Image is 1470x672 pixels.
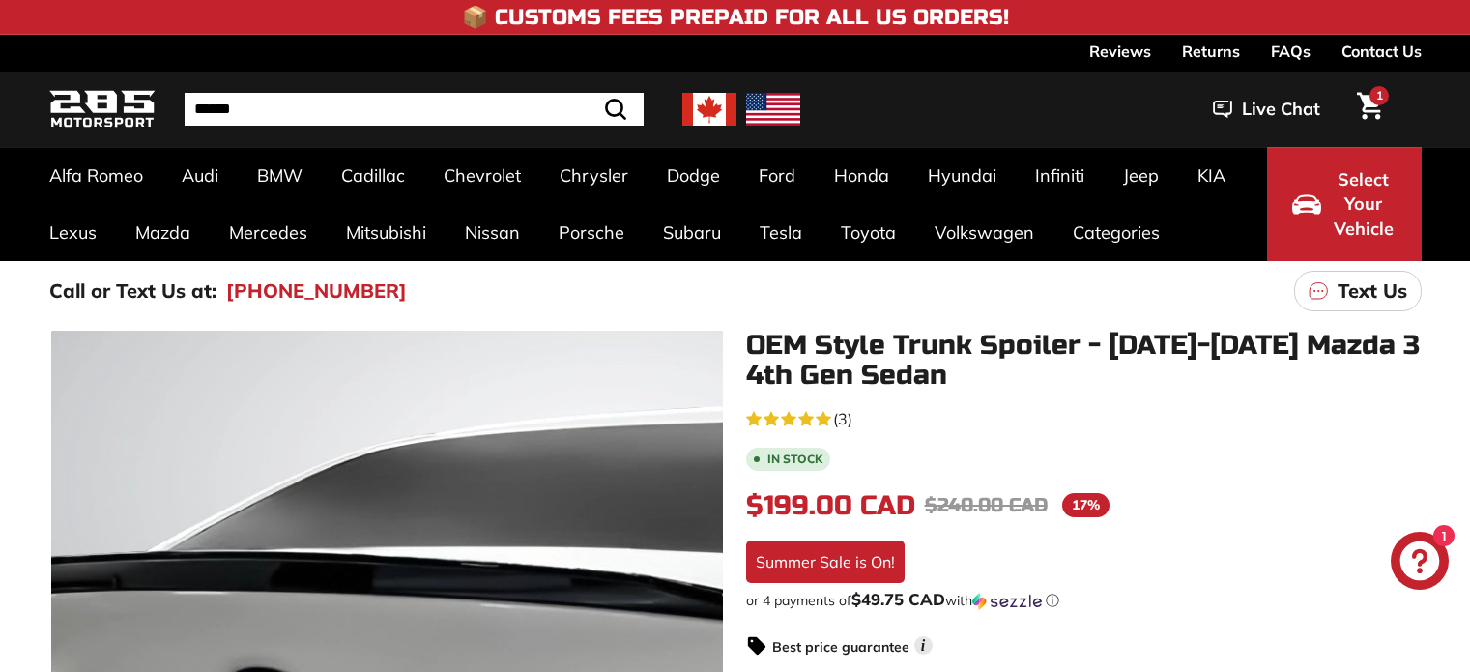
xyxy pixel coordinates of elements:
[815,147,908,204] a: Honda
[210,204,327,261] a: Mercedes
[746,331,1422,391] h1: OEM Style Trunk Spoiler - [DATE]-[DATE] Mazda 3 4th Gen Sedan
[1053,204,1179,261] a: Categories
[49,277,216,306] p: Call or Text Us at:
[833,407,852,430] span: (3)
[746,405,1422,430] a: 5.0 rating (3 votes)
[1016,147,1104,204] a: Infiniti
[914,636,933,655] span: i
[739,147,815,204] a: Ford
[226,277,407,306] a: [PHONE_NUMBER]
[30,204,116,261] a: Lexus
[746,591,1422,610] div: or 4 payments of$49.75 CADwithSezzle Click to learn more about Sezzle
[925,493,1048,517] span: $240.00 CAD
[767,453,822,465] b: In stock
[1267,147,1422,261] button: Select Your Vehicle
[30,147,162,204] a: Alfa Romeo
[1178,147,1245,204] a: KIA
[648,147,739,204] a: Dodge
[1341,35,1422,68] a: Contact Us
[1376,88,1383,102] span: 1
[1089,35,1151,68] a: Reviews
[238,147,322,204] a: BMW
[1294,271,1422,311] a: Text Us
[185,93,644,126] input: Search
[1345,76,1395,142] a: Cart
[446,204,539,261] a: Nissan
[1062,493,1110,517] span: 17%
[740,204,821,261] a: Tesla
[1188,85,1345,133] button: Live Chat
[1182,35,1240,68] a: Returns
[746,489,915,522] span: $199.00 CAD
[746,591,1422,610] div: or 4 payments of with
[1104,147,1178,204] a: Jeep
[972,593,1042,610] img: Sezzle
[116,204,210,261] a: Mazda
[1338,277,1407,306] p: Text Us
[851,589,945,609] span: $49.75 CAD
[49,87,156,132] img: Logo_285_Motorsport_areodynamics_components
[1242,97,1320,122] span: Live Chat
[908,147,1016,204] a: Hyundai
[1331,167,1397,242] span: Select Your Vehicle
[322,147,424,204] a: Cadillac
[327,204,446,261] a: Mitsubishi
[462,6,1009,29] h4: 📦 Customs Fees Prepaid for All US Orders!
[540,147,648,204] a: Chrysler
[821,204,915,261] a: Toyota
[162,147,238,204] a: Audi
[746,541,905,583] div: Summer Sale is On!
[1385,532,1455,595] inbox-online-store-chat: Shopify online store chat
[644,204,740,261] a: Subaru
[539,204,644,261] a: Porsche
[424,147,540,204] a: Chevrolet
[915,204,1053,261] a: Volkswagen
[772,638,909,656] strong: Best price guarantee
[1271,35,1311,68] a: FAQs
